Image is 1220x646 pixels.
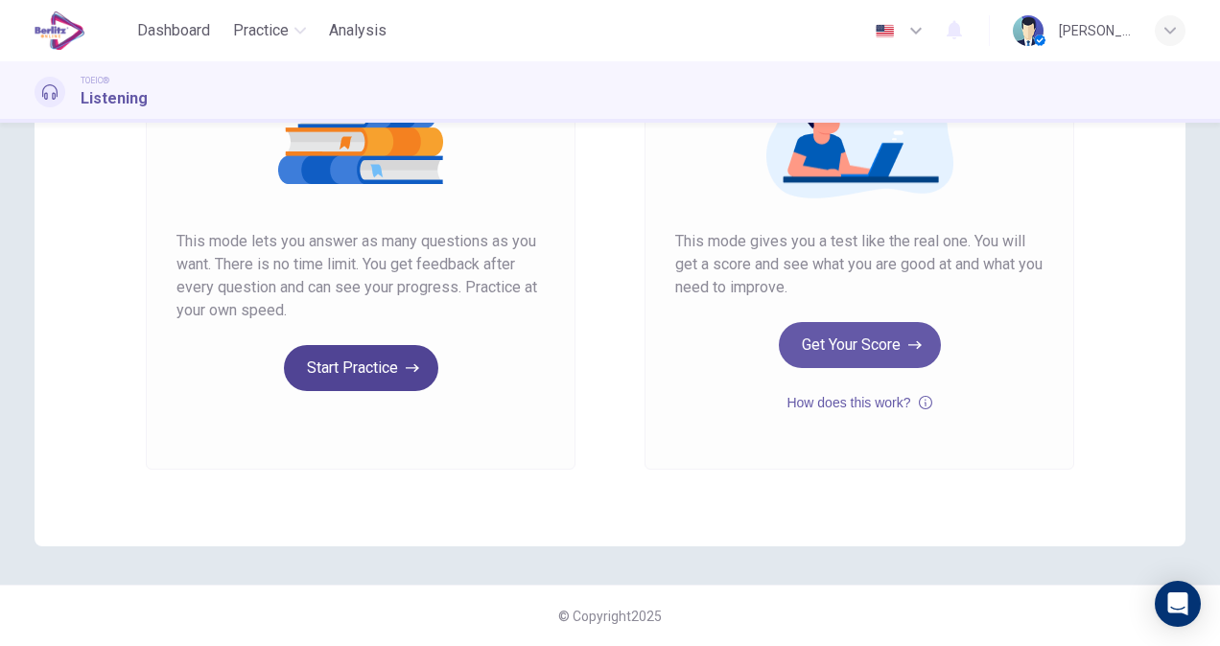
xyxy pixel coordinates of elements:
[284,345,438,391] button: Start Practice
[1155,581,1201,627] div: Open Intercom Messenger
[81,74,109,87] span: TOEIC®
[779,322,941,368] button: Get Your Score
[129,13,218,48] button: Dashboard
[329,19,387,42] span: Analysis
[1013,15,1044,46] img: Profile picture
[786,391,931,414] button: How does this work?
[35,12,85,50] img: EduSynch logo
[675,230,1044,299] span: This mode gives you a test like the real one. You will get a score and see what you are good at a...
[1059,19,1132,42] div: [PERSON_NAME] [PERSON_NAME] [PERSON_NAME]
[873,24,897,38] img: en
[81,87,148,110] h1: Listening
[137,19,210,42] span: Dashboard
[558,609,662,624] span: © Copyright 2025
[233,19,289,42] span: Practice
[225,13,314,48] button: Practice
[35,12,129,50] a: EduSynch logo
[176,230,545,322] span: This mode lets you answer as many questions as you want. There is no time limit. You get feedback...
[321,13,394,48] button: Analysis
